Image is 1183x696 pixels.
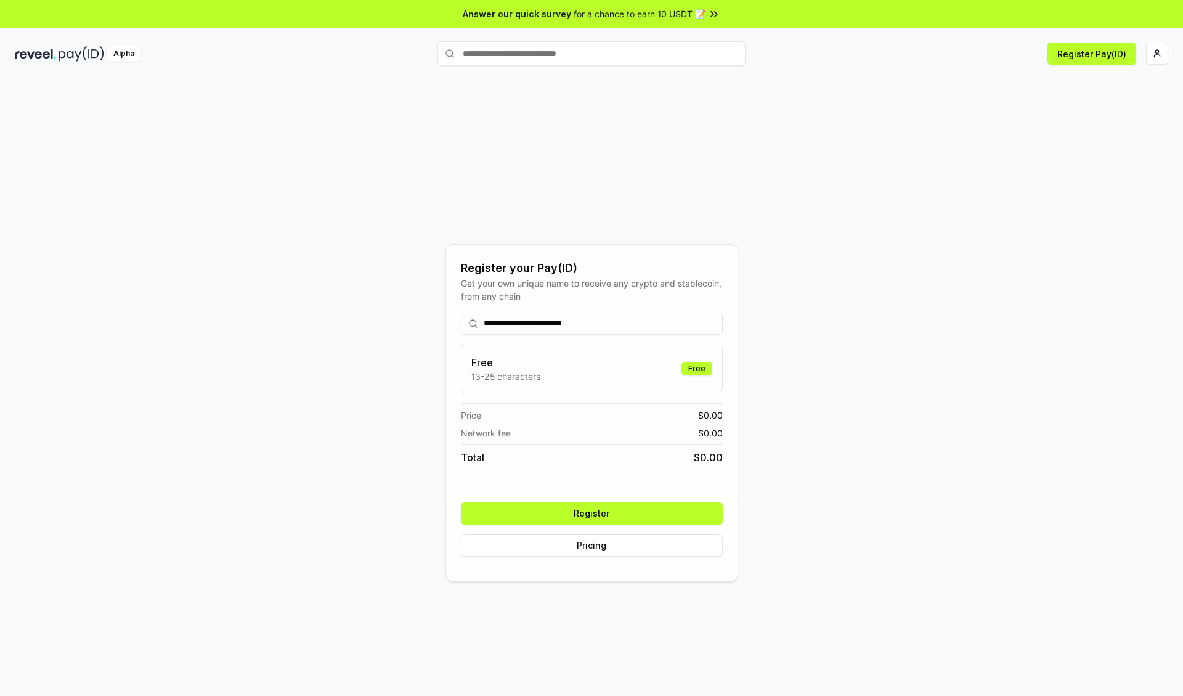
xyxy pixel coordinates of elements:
[471,355,540,370] h3: Free
[698,427,723,440] span: $ 0.00
[461,534,723,557] button: Pricing
[463,7,571,20] span: Answer our quick survey
[1047,43,1136,65] button: Register Pay(ID)
[681,362,712,375] div: Free
[461,260,723,277] div: Register your Pay(ID)
[461,409,481,422] span: Price
[107,46,141,62] div: Alpha
[471,370,540,383] p: 13-25 characters
[574,7,705,20] span: for a chance to earn 10 USDT 📝
[59,46,104,62] img: pay_id
[461,277,723,303] div: Get your own unique name to receive any crypto and stablecoin, from any chain
[15,46,56,62] img: reveel_dark
[461,427,511,440] span: Network fee
[461,450,484,465] span: Total
[698,409,723,422] span: $ 0.00
[694,450,723,465] span: $ 0.00
[461,502,723,525] button: Register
